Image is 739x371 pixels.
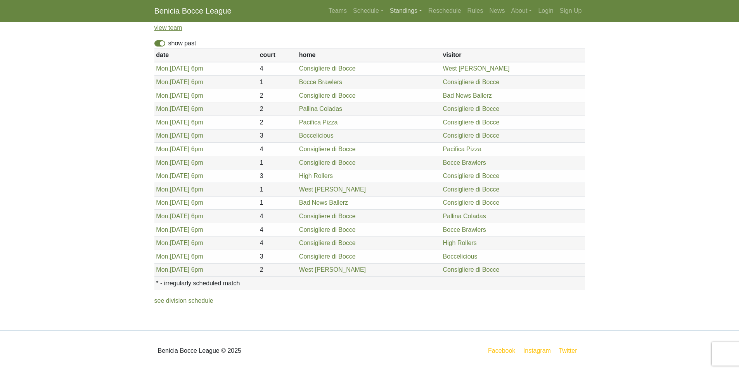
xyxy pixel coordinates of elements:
a: Bad News Ballerz [443,92,492,99]
td: 4 [258,236,297,250]
a: see division schedule [154,297,213,304]
td: 1 [258,196,297,210]
span: Mon. [156,79,170,85]
th: visitor [441,48,585,62]
a: Consigliere di Bocce [299,65,356,72]
a: Mon.[DATE] 6pm [156,105,203,112]
a: High Rollers [299,173,333,179]
td: 2 [258,116,297,129]
a: Bocce Brawlers [443,159,486,166]
a: Mon.[DATE] 6pm [156,173,203,179]
span: Mon. [156,65,170,72]
a: Consigliere di Bocce [443,105,500,112]
a: Consigliere di Bocce [299,146,356,152]
a: Mon.[DATE] 6pm [156,132,203,139]
a: Boccelicious [299,132,334,139]
a: Login [535,3,556,19]
a: Consigliere di Bocce [443,132,500,139]
a: Benicia Bocce League [154,3,232,19]
a: Mon.[DATE] 6pm [156,240,203,246]
a: Consigliere di Bocce [443,119,500,126]
td: 4 [258,62,297,76]
span: Mon. [156,146,170,152]
a: Consigliere di Bocce [443,199,500,206]
td: 2 [258,102,297,116]
a: Mon.[DATE] 6pm [156,119,203,126]
div: Benicia Bocce League © 2025 [149,337,370,365]
a: Mon.[DATE] 6pm [156,199,203,206]
th: home [297,48,441,62]
a: West [PERSON_NAME] [299,186,366,193]
span: Mon. [156,240,170,246]
td: 4 [258,210,297,223]
th: * - irregularly scheduled match [154,277,585,290]
a: Consigliere di Bocce [299,240,356,246]
span: Mon. [156,119,170,126]
td: 4 [258,223,297,236]
a: Consigliere di Bocce [443,79,500,85]
a: Mon.[DATE] 6pm [156,226,203,233]
a: Standings [387,3,425,19]
a: Twitter [557,346,583,355]
a: High Rollers [443,240,477,246]
td: 1 [258,76,297,89]
a: Consigliere di Bocce [299,92,356,99]
span: Mon. [156,226,170,233]
a: Pallina Coladas [299,105,342,112]
span: Mon. [156,105,170,112]
a: Mon.[DATE] 6pm [156,186,203,193]
th: date [154,48,258,62]
a: view team [154,24,182,31]
span: Mon. [156,199,170,206]
a: Consigliere di Bocce [443,186,500,193]
a: Boccelicious [443,253,478,260]
a: Mon.[DATE] 6pm [156,159,203,166]
label: show past [168,39,196,48]
a: Mon.[DATE] 6pm [156,79,203,85]
span: Mon. [156,159,170,166]
a: Consigliere di Bocce [299,213,356,219]
a: News [486,3,508,19]
a: Reschedule [425,3,464,19]
a: Sign Up [557,3,585,19]
a: Rules [464,3,486,19]
a: Teams [325,3,350,19]
a: Consigliere di Bocce [299,226,356,233]
a: Consigliere di Bocce [299,253,356,260]
td: 2 [258,89,297,102]
a: Mon.[DATE] 6pm [156,266,203,273]
a: Instagram [522,346,552,355]
a: Mon.[DATE] 6pm [156,213,203,219]
span: Mon. [156,132,170,139]
a: Mon.[DATE] 6pm [156,92,203,99]
td: 3 [258,250,297,263]
a: West [PERSON_NAME] [299,266,366,273]
span: Mon. [156,173,170,179]
td: 1 [258,183,297,196]
span: Mon. [156,213,170,219]
a: Mon.[DATE] 6pm [156,65,203,72]
a: Bad News Ballerz [299,199,348,206]
span: Mon. [156,266,170,273]
a: Mon.[DATE] 6pm [156,253,203,260]
a: Consigliere di Bocce [443,173,500,179]
a: About [508,3,535,19]
a: Bocce Brawlers [299,79,342,85]
td: 4 [258,143,297,156]
a: Schedule [350,3,387,19]
a: Facebook [486,346,517,355]
a: Pacifica Pizza [443,146,482,152]
a: Consigliere di Bocce [299,159,356,166]
a: Pacifica Pizza [299,119,338,126]
td: 3 [258,169,297,183]
a: West [PERSON_NAME] [443,65,510,72]
a: Bocce Brawlers [443,226,486,233]
span: Mon. [156,92,170,99]
td: 1 [258,156,297,169]
th: court [258,48,297,62]
a: Consigliere di Bocce [443,266,500,273]
a: Pallina Coladas [443,213,486,219]
td: 2 [258,263,297,277]
span: Mon. [156,186,170,193]
td: 3 [258,129,297,143]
